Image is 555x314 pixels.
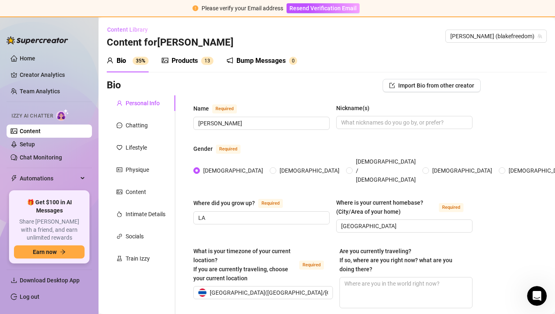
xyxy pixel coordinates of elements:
span: picture [117,189,122,195]
input: Where is your current homebase? (City/Area of your home) [341,222,466,231]
span: idcard [117,167,122,173]
span: arrow-right [60,249,66,255]
label: Gender [193,144,250,154]
sup: 35% [133,57,149,65]
button: Content Library [107,23,154,36]
button: Start recording [52,251,59,258]
a: Team Analytics [20,88,60,95]
div: Physique [126,165,149,174]
button: go back [5,3,21,19]
div: Do you have any questions or concerns? [13,92,128,109]
textarea: Message… [7,234,157,248]
span: heart [117,145,122,150]
div: [PERSON_NAME] • [DATE] [13,115,78,120]
h1: [PERSON_NAME] [40,4,93,10]
button: Earn nowarrow-right [14,245,85,259]
span: download [11,277,17,284]
a: Log out [20,293,39,300]
span: 1 [204,58,207,64]
p: Active 9h ago [40,10,76,18]
span: Required [299,261,324,270]
div: Where is your current homebase? (City/Area of your home) [336,198,436,216]
h3: Bio [107,79,121,92]
span: Required [258,199,283,208]
span: picture [162,57,168,64]
span: user [107,57,113,64]
span: 🎁 Get $100 in AI Messages [14,199,85,215]
div: Personal Info [126,99,160,108]
label: Where did you grow up? [193,198,292,208]
span: Blake (blakefreedom) [450,30,542,42]
button: Import Bio from other creator [383,79,481,92]
sup: 0 [289,57,297,65]
label: Nickname(s) [336,104,375,113]
span: Content Library [107,26,148,33]
img: logo-BBDzfeDw.svg [7,36,68,44]
span: user [117,100,122,106]
span: Resend Verification Email [289,5,357,12]
img: AI Chatter [56,109,69,121]
span: Automations [20,172,78,185]
sup: 13 [201,57,213,65]
span: [GEOGRAPHIC_DATA] ( [GEOGRAPHIC_DATA]/[GEOGRAPHIC_DATA] ) [210,286,383,299]
span: Share [PERSON_NAME] with a friend, and earn unlimited rewards [14,218,85,242]
div: Train Izzy [126,254,150,263]
span: [DEMOGRAPHIC_DATA] [276,166,343,175]
label: Where is your current homebase? (City/Area of your home) [336,198,472,216]
a: Setup [20,141,35,148]
input: Where did you grow up? [198,213,323,222]
a: Creator Analytics [20,68,85,81]
button: Send a message… [141,248,154,261]
span: Required [439,203,463,212]
input: Nickname(s) [341,118,466,127]
span: notification [227,57,233,64]
div: Intimate Details [126,210,165,219]
label: Name [193,104,246,113]
span: message [117,122,122,128]
a: Content [20,128,41,134]
div: Content [126,187,146,196]
span: 3 [207,58,210,64]
span: Izzy AI Chatter [11,112,53,120]
div: Ella says… [7,47,158,132]
span: import [389,83,395,88]
div: Chatting [126,121,148,130]
span: Are you currently traveling? If so, where are you right now? what are you doing there? [339,248,452,272]
button: Emoji picker [13,251,19,258]
span: Earn now [33,249,57,255]
h3: Content for [PERSON_NAME] [107,36,234,49]
span: thunderbolt [11,175,17,182]
a: Home [20,55,35,62]
span: What is your timezone of your current location? If you are currently traveling, choose your curre... [193,248,291,282]
div: Hi [PERSON_NAME], [13,52,128,60]
span: Download Desktop App [20,277,80,284]
div: Gender [193,144,213,153]
div: Lifestyle [126,143,147,152]
span: [DEMOGRAPHIC_DATA] / [DEMOGRAPHIC_DATA] [353,157,419,184]
button: Upload attachment [39,251,46,258]
div: Close [144,3,159,18]
button: Home [128,3,144,19]
div: Nickname(s) [336,104,369,113]
div: Hi [PERSON_NAME],Your Supercreator trial expired a few days ago and I haven't heard from you sinc... [7,47,135,114]
span: Required [212,104,237,113]
a: Chat Monitoring [20,154,62,161]
div: Bump Messages [236,56,286,66]
span: fire [117,211,122,217]
input: Name [198,119,323,128]
button: Gif picker [26,251,32,258]
div: Where did you grow up? [193,199,255,208]
div: Please verify your Email address [202,4,283,13]
button: Resend Verification Email [287,3,360,13]
span: link [117,233,122,239]
div: Socials [126,232,144,241]
div: Your Supercreator trial expired a few days ago and I haven't heard from you since. [13,65,128,89]
span: [DEMOGRAPHIC_DATA] [429,166,495,175]
span: exclamation-circle [193,5,198,11]
img: th [198,289,206,297]
div: Name [193,104,209,113]
span: Required [216,145,241,154]
div: Bio [117,56,126,66]
span: Import Bio from other creator [398,82,474,89]
span: [DEMOGRAPHIC_DATA] [200,166,266,175]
